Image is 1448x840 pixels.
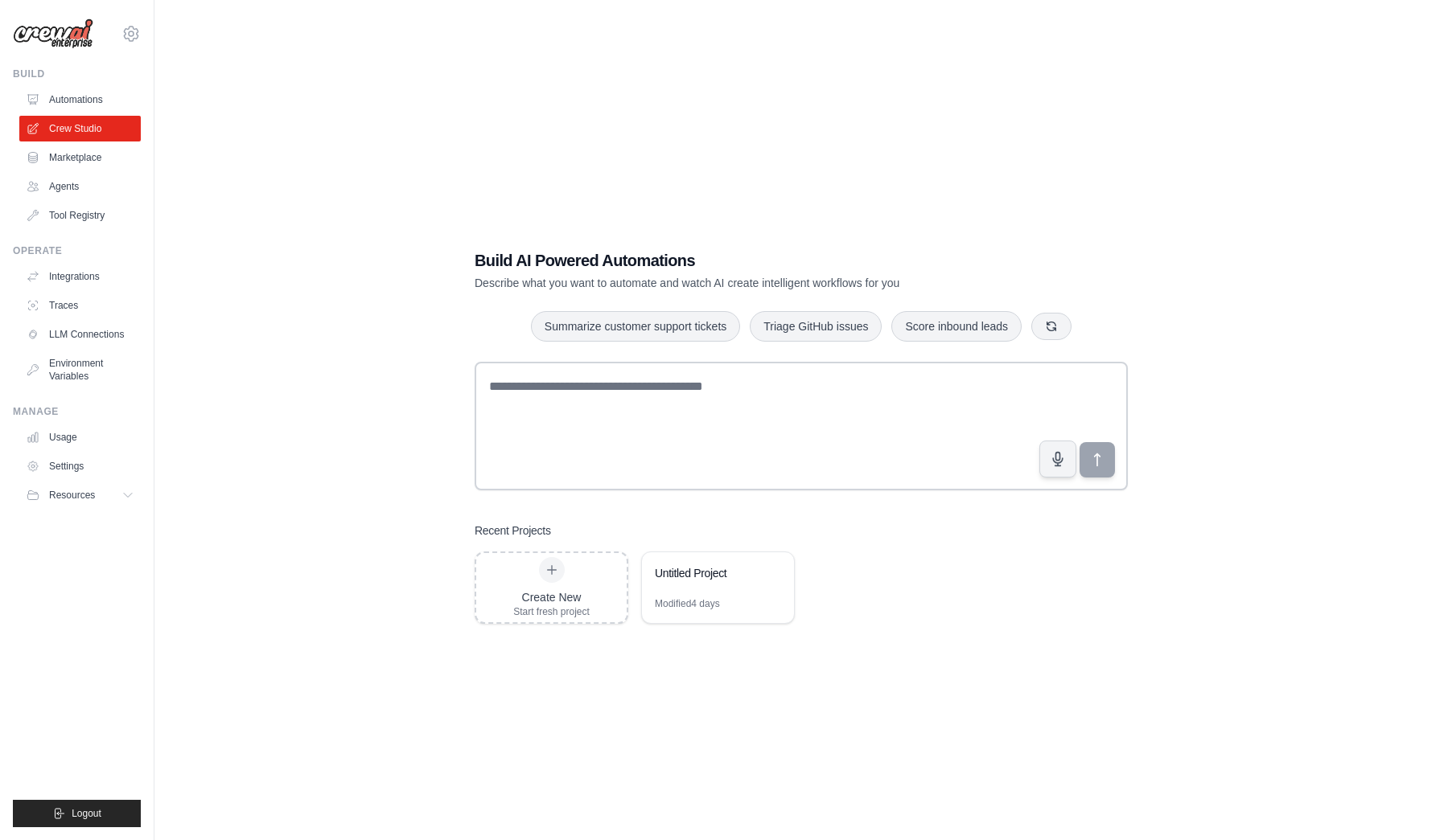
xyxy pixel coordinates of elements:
div: Create New [513,589,590,605]
a: Environment Variables [19,350,141,389]
div: Start fresh project [513,605,590,618]
a: Tool Registry [19,203,141,228]
div: Untitled Project [655,565,765,581]
button: Resources [19,482,141,508]
button: Triage GitHub issues [750,311,882,342]
a: Automations [19,87,141,113]
button: Get new suggestions [1031,313,1072,340]
a: Agents [19,174,141,199]
h1: Build AI Powered Automations [475,249,1015,272]
a: LLM Connections [19,322,141,347]
a: Traces [19,293,141,318]
a: Crew Studio [19,116,141,141]
span: Resources [49,489,95,502]
div: Modified 4 days [655,597,720,610]
a: Marketplace [19,145,141,170]
a: Integrations [19,264,141,289]
button: Logout [13,800,141,827]
img: Logo [13,18,93,49]
span: Logout [72,807,101,820]
div: Manage [13,405,141,418]
div: Build [13,68,141,80]
a: Settings [19,453,141,479]
a: Usage [19,424,141,450]
h3: Recent Projects [475,522,551,539]
button: Summarize customer support tickets [531,311,740,342]
div: Operate [13,244,141,257]
button: Click to speak your automation idea [1039,440,1076,477]
p: Describe what you want to automate and watch AI create intelligent workflows for you [475,275,1015,291]
button: Score inbound leads [891,311,1022,342]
